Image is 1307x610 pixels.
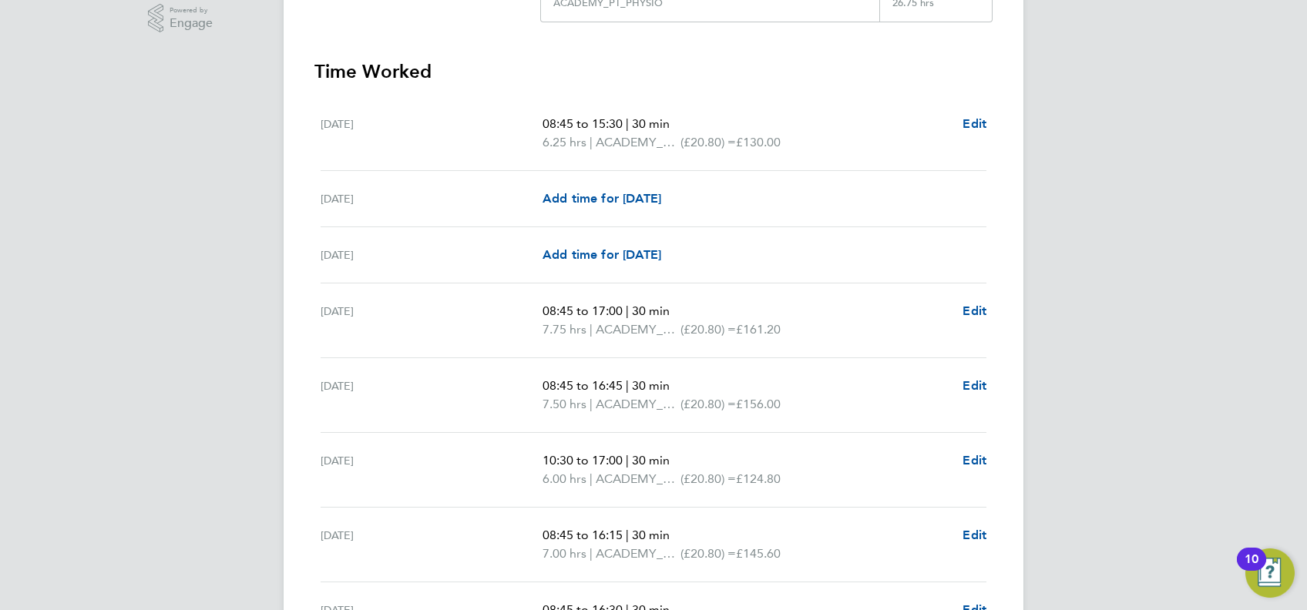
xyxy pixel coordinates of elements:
[543,303,623,318] span: 08:45 to 17:00
[632,378,670,393] span: 30 min
[543,471,586,486] span: 6.00 hrs
[963,453,986,468] span: Edit
[736,397,781,411] span: £156.00
[680,135,736,149] span: (£20.80) =
[632,116,670,131] span: 30 min
[963,116,986,131] span: Edit
[736,471,781,486] span: £124.80
[632,303,670,318] span: 30 min
[170,17,213,30] span: Engage
[680,397,736,411] span: (£20.80) =
[590,135,593,149] span: |
[680,471,736,486] span: (£20.80) =
[596,320,680,339] span: ACADEMY_PT_PHYSIO
[596,395,680,414] span: ACADEMY_PT_PHYSIO
[543,397,586,411] span: 7.50 hrs
[321,451,543,488] div: [DATE]
[170,4,213,17] span: Powered by
[632,528,670,542] span: 30 min
[963,451,986,470] a: Edit
[963,302,986,320] a: Edit
[963,303,986,318] span: Edit
[963,528,986,542] span: Edit
[321,526,543,563] div: [DATE]
[626,116,629,131] span: |
[543,546,586,561] span: 7.00 hrs
[632,453,670,468] span: 30 min
[963,378,986,393] span: Edit
[596,470,680,488] span: ACADEMY_PT_PHYSIO
[1245,548,1295,598] button: Open Resource Center, 10 new notifications
[321,246,543,264] div: [DATE]
[736,546,781,561] span: £145.60
[543,246,661,264] a: Add time for [DATE]
[1245,559,1258,579] div: 10
[543,135,586,149] span: 6.25 hrs
[736,135,781,149] span: £130.00
[543,322,586,337] span: 7.75 hrs
[626,453,629,468] span: |
[148,4,213,33] a: Powered byEngage
[963,115,986,133] a: Edit
[543,453,623,468] span: 10:30 to 17:00
[321,115,543,152] div: [DATE]
[590,471,593,486] span: |
[321,377,543,414] div: [DATE]
[736,322,781,337] span: £161.20
[590,546,593,561] span: |
[596,133,680,152] span: ACADEMY_PT_PHYSIO
[543,378,623,393] span: 08:45 to 16:45
[590,397,593,411] span: |
[963,377,986,395] a: Edit
[596,545,680,563] span: ACADEMY_PT_PHYSIO
[626,378,629,393] span: |
[963,526,986,545] a: Edit
[590,322,593,337] span: |
[543,189,661,208] a: Add time for [DATE]
[321,302,543,339] div: [DATE]
[543,191,661,206] span: Add time for [DATE]
[543,116,623,131] span: 08:45 to 15:30
[314,59,993,84] h3: Time Worked
[321,189,543,208] div: [DATE]
[626,528,629,542] span: |
[680,322,736,337] span: (£20.80) =
[680,546,736,561] span: (£20.80) =
[543,247,661,262] span: Add time for [DATE]
[543,528,623,542] span: 08:45 to 16:15
[626,303,629,318] span: |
